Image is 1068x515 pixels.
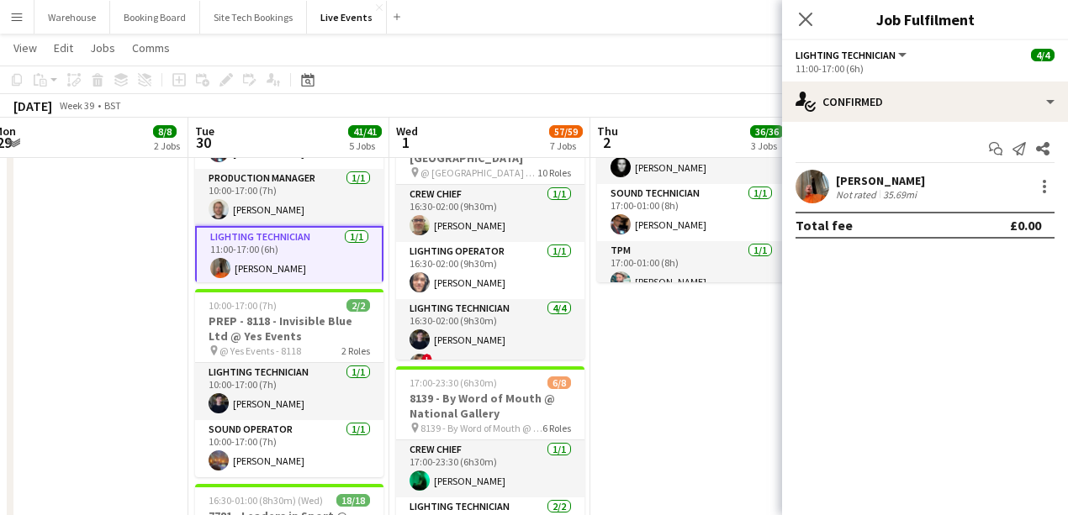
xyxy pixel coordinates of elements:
app-job-card: 16:30-02:00 (9h30m) (Thu)16/168165 - Some Bright Spark @ [GEOGRAPHIC_DATA] @ [GEOGRAPHIC_DATA] - ... [396,111,584,360]
div: 11:00-17:00 (6h) [796,62,1055,75]
div: [DATE] [13,97,52,114]
a: View [7,37,44,59]
app-card-role: Lighting Technician1/111:00-17:00 (6h)[PERSON_NAME] [195,226,383,286]
span: 57/59 [549,125,583,138]
app-card-role: Production Manager1/110:00-17:00 (7h)[PERSON_NAME] [195,169,383,226]
span: Tue [195,123,214,139]
div: 2 Jobs [154,139,180,152]
app-card-role: TPM1/117:00-01:00 (8h)[PERSON_NAME] [597,241,785,298]
button: Warehouse [34,1,110,34]
app-job-card: 10:00-17:00 (7h)4/48111 - PREP DAY AT YES EVENTS 8111 - PREP DAY AT YES EVENTS4 RolesHead of Oper... [195,34,383,282]
span: View [13,40,37,55]
div: 7 Jobs [550,139,582,152]
span: 6 Roles [542,422,571,434]
span: Jobs [90,40,115,55]
app-card-role: Sound Operator1/110:00-17:00 (7h)[PERSON_NAME] [195,420,383,477]
button: Live Events [307,1,387,34]
div: Not rated [836,188,880,201]
span: 16:30-01:00 (8h30m) (Wed) [209,494,323,507]
span: 6/8 [547,376,571,389]
span: 4/4 [1031,49,1055,61]
span: 30 [193,133,214,152]
span: @ Yes Events - 8118 [219,344,301,357]
div: [PERSON_NAME] [836,173,925,188]
app-card-role: Lighting Technician1/110:00-17:00 (7h)[PERSON_NAME] [195,363,383,420]
a: Edit [47,37,80,59]
span: Thu [597,123,618,139]
button: Booking Board [110,1,200,34]
span: 2 Roles [341,344,370,357]
div: 5 Jobs [349,139,381,152]
div: Total fee [796,217,853,234]
app-job-card: 17:00-01:00 (8h) (Fri)8/88069 - Ascot @ [GEOGRAPHIC_DATA] 8069 - Ascot @ [GEOGRAPHIC_DATA]7 Roles... [597,34,785,282]
span: Wed [396,123,418,139]
div: 3 Jobs [751,139,783,152]
span: 2 [595,133,618,152]
span: ! [422,354,432,364]
span: Week 39 [56,99,98,112]
button: Site Tech Bookings [200,1,307,34]
a: Comms [125,37,177,59]
app-job-card: 10:00-17:00 (7h)2/2PREP - 8118 - Invisible Blue Ltd @ Yes Events @ Yes Events - 81182 RolesLighti... [195,289,383,477]
span: Lighting Technician [796,49,896,61]
app-card-role: Crew Chief1/116:30-02:00 (9h30m)[PERSON_NAME] [396,185,584,242]
span: 8/8 [153,125,177,138]
span: 10:00-17:00 (7h) [209,299,277,312]
div: Confirmed [782,81,1068,122]
a: Jobs [83,37,122,59]
div: 35.69mi [880,188,920,201]
span: 41/41 [348,125,382,138]
app-card-role: Lighting Operator1/116:30-02:00 (9h30m)[PERSON_NAME] [396,242,584,299]
button: Lighting Technician [796,49,909,61]
span: Edit [54,40,73,55]
span: 18/18 [336,494,370,507]
app-card-role: Sound Technician1/117:00-01:00 (8h)[PERSON_NAME] [597,184,785,241]
span: 10 Roles [537,166,571,179]
h3: 8139 - By Word of Mouth @ National Gallery [396,391,584,421]
span: 36/36 [750,125,784,138]
span: 17:00-23:30 (6h30m) [410,376,497,389]
span: @ [GEOGRAPHIC_DATA] - 8165 [420,166,537,179]
div: £0.00 [1010,217,1041,234]
app-card-role: Lighting Technician4/416:30-02:00 (9h30m)[PERSON_NAME]![PERSON_NAME] [396,299,584,429]
h3: PREP - 8118 - Invisible Blue Ltd @ Yes Events [195,313,383,344]
app-card-role: Crew Chief1/117:00-23:30 (6h30m)[PERSON_NAME] [396,440,584,497]
span: 8139 - By Word of Mouth @ National Gallery [420,422,542,434]
div: BST [104,99,121,112]
span: Comms [132,40,170,55]
span: 2/2 [346,299,370,312]
span: 1 [394,133,418,152]
h3: Job Fulfilment [782,8,1068,30]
